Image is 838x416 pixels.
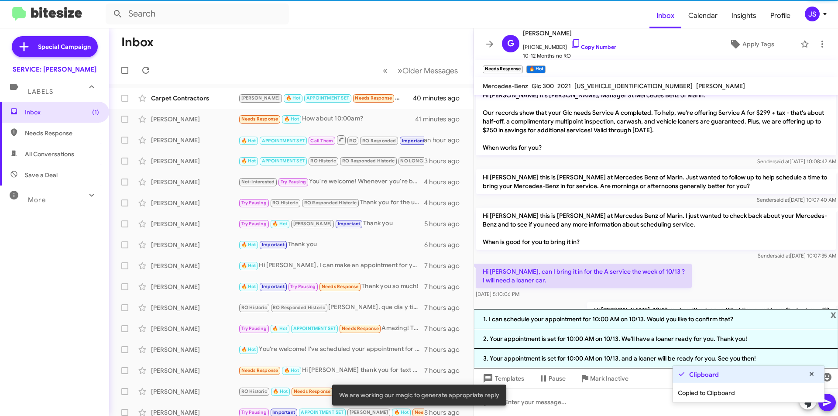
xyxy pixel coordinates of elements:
span: More [28,196,46,204]
span: Templates [481,371,524,386]
div: How about 10:00am? [238,114,415,124]
span: [PERSON_NAME] [241,95,280,101]
button: Mark Inactive [573,371,635,386]
span: Needs Response [241,368,278,373]
span: Not-Interested [241,179,275,185]
span: Important [338,221,361,227]
nav: Page navigation example [378,62,463,79]
li: 1. I can schedule your appointment for 10:00 AM on 10/13. Would you like to confirm that? [474,309,838,329]
span: APPOINTMENT SET [306,95,349,101]
div: SERVICE: [PERSON_NAME] [13,65,96,74]
div: 7 hours ago [424,303,467,312]
span: (1) [92,108,99,117]
div: [PERSON_NAME] [151,345,238,354]
span: x [831,309,836,320]
span: 🔥 Hot [241,138,256,144]
span: Apply Tags [742,36,774,52]
div: 5 hours ago [424,220,467,228]
span: NO LONGER OWN THE VEHICL [400,158,470,164]
span: Needs Response [342,326,379,331]
p: Hi [PERSON_NAME] this is [PERSON_NAME] at Mercedes Benz of Marin. Just wanted to follow up to hel... [476,169,836,194]
span: Needs Response [355,95,392,101]
span: Needs Response [322,284,359,289]
span: Try Pausing [241,200,267,206]
div: How long will the service take? [238,93,414,103]
div: Thank you [238,219,424,229]
span: said at [774,196,789,203]
span: [PERSON_NAME] [696,82,745,90]
div: [PERSON_NAME] [151,282,238,291]
div: 4 hours ago [424,178,467,186]
div: Copied to Clipboard [673,383,824,402]
div: You're welcome! Whenever you're back from [GEOGRAPHIC_DATA], feel free to reach out on here to sc... [238,177,424,187]
div: 4 hours ago [424,199,467,207]
span: » [398,65,402,76]
div: an hour ago [424,136,467,144]
span: Try Pausing [241,409,267,415]
div: [PERSON_NAME] [151,366,238,375]
span: 🔥 Hot [272,326,287,331]
span: All Conversations [25,150,74,158]
div: Thank you [238,240,424,250]
span: APPOINTMENT SET [262,158,305,164]
span: 10-12 Months no RO [523,52,616,60]
div: [PERSON_NAME] [151,324,238,333]
a: Profile [763,3,797,28]
span: Sender [DATE] 10:07:35 AM [758,252,836,259]
a: Copy Number [570,44,616,50]
span: Older Messages [402,66,458,76]
span: [DATE] 5:10:06 PM [476,291,519,297]
span: Important [402,138,425,144]
div: You're welcome! I've scheduled your appointment for [DATE] at 9:00 AM. If you have any other ques... [238,344,424,354]
h1: Inbox [121,35,154,49]
button: JS [797,7,828,21]
span: Pause [549,371,566,386]
div: [PERSON_NAME] [151,115,238,124]
div: Amazing! Thank you so much! [238,323,424,333]
div: Hi [PERSON_NAME] thank you for text me but when I called Mercedes for an appointment [DATE] nobod... [238,365,424,375]
span: 🔥 Hot [286,95,301,101]
span: RO Historic [241,305,267,310]
span: APPOINTMENT SET [301,409,343,415]
div: 7 hours ago [424,345,467,354]
div: Thank you for the update! If you need any further assistance or wish to schedule future service, ... [238,198,424,208]
span: Sender [DATE] 10:07:40 AM [757,196,836,203]
a: Insights [725,3,763,28]
a: Special Campaign [12,36,98,57]
div: [PERSON_NAME] [151,199,238,207]
p: Hi [PERSON_NAME], 10/13 works with a loaner. What time would you like to drop off? [587,302,836,318]
span: [US_VEHICLE_IDENTIFICATION_NUMBER] [574,82,693,90]
span: Try Pausing [290,284,316,289]
span: Needs Response [25,129,99,138]
button: Templates [474,371,531,386]
a: Calendar [681,3,725,28]
li: 3. Your appointment is set for 10:00 AM on 10/13, and a loaner will be ready for you. See you then! [474,349,838,368]
span: 🔥 Hot [241,242,256,248]
span: APPOINTMENT SET [293,326,336,331]
button: Previous [378,62,393,79]
span: RO Responded Historic [273,305,325,310]
span: Special Campaign [38,42,91,51]
input: Search [106,3,289,24]
span: Labels [28,88,53,96]
a: Inbox [649,3,681,28]
span: RO Historic [310,158,336,164]
span: 🔥 Hot [241,347,256,352]
span: G [507,37,514,51]
span: 🔥 Hot [284,368,299,373]
li: 2. Your appointment is set for 10:00 AM on 10/13. We'll have a loaner ready for you. Thank you! [474,329,838,349]
span: We are working our magic to generate appropriate reply [339,391,499,399]
button: Next [392,62,463,79]
span: 🔥 Hot [284,116,299,122]
small: 🔥 Hot [526,65,545,73]
span: RO Responded Historic [304,200,357,206]
div: Carpet Contractors [151,94,238,103]
span: [PERSON_NAME] [523,28,616,38]
span: 🔥 Hot [241,284,256,289]
span: Important [262,284,285,289]
span: 🔥 Hot [272,221,287,227]
span: said at [774,158,790,165]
